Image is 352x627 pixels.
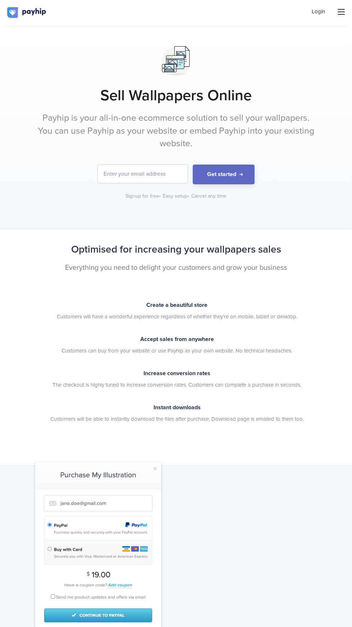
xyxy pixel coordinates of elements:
[7,7,47,18] img: logo.svg
[193,165,255,184] button: Get started
[146,301,207,309] span: Create a beautiful store
[35,368,317,390] a: Increase conversion rates The checkout is highly tuned to increase conversion rates. Customers ca...
[98,165,188,183] input: Enter your email address
[35,87,317,105] h1: Sell Wallpapers Online
[52,381,301,388] span: The checkout is highly tuned to increase conversion rates. Customers can complete a purchase in s...
[61,347,292,354] span: Customers can buy from your website or use Payhip as your own website. No technical headaches.
[312,8,325,15] a: Login
[57,313,297,320] span: Customers will have a wonderful experience regardless of whether they're on mobile, tablet or des...
[35,300,317,322] a: Create a beautiful store Customers will have a wonderful experience regardless of whether they're...
[125,193,161,200] div: Signup for free
[35,112,317,150] p: Payhip is your all-in-one ecommerce solution to sell your wallpapers. You can use Payhip as your ...
[35,263,317,273] p: Everything you need to delight your customers and grow your business
[163,193,190,200] div: Easy setup
[187,193,189,199] span: •
[50,415,304,423] span: Customers will be able to instantly download the files after purchase. Download page is emailed t...
[35,402,317,424] a: Instant downloads Customers will be able to instantly download the files after purchase. Download...
[159,193,161,199] span: •
[158,43,194,79] img: svg+xml;utf8,%3Csvg%20viewBox%3D%220%200%20100%20100%22%20xmlns%3D%22http%3A%2F%2Fwww.w3.org%2F20...
[191,193,227,200] div: Cancel any time
[143,370,210,377] span: Increase conversion rates
[35,334,317,356] a: Accept sales from anywhere Customers can buy from your website or use Payhip as your own website....
[140,336,214,343] span: Accept sales from anywhere
[35,243,317,255] h2: Optimised for increasing your wallpapers sales
[154,404,201,411] span: Instant downloads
